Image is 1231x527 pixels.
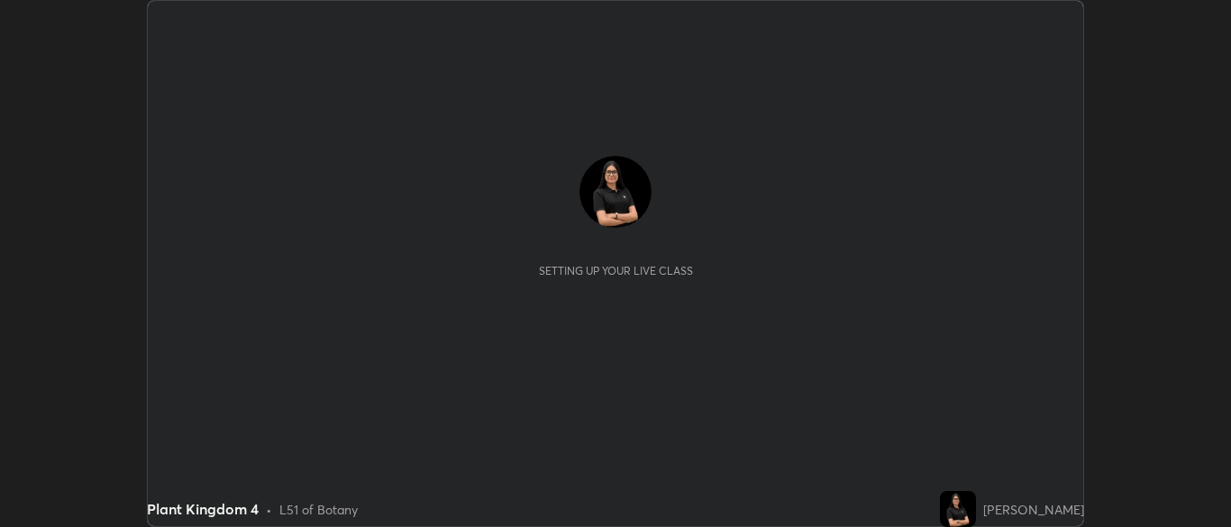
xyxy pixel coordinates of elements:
[579,156,652,228] img: 2bae6509bf0947e3a873d2d6ab89f9eb.jpg
[940,491,976,527] img: 2bae6509bf0947e3a873d2d6ab89f9eb.jpg
[266,500,272,519] div: •
[147,498,259,520] div: Plant Kingdom 4
[983,500,1084,519] div: [PERSON_NAME]
[279,500,358,519] div: L51 of Botany
[539,264,693,277] div: Setting up your live class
